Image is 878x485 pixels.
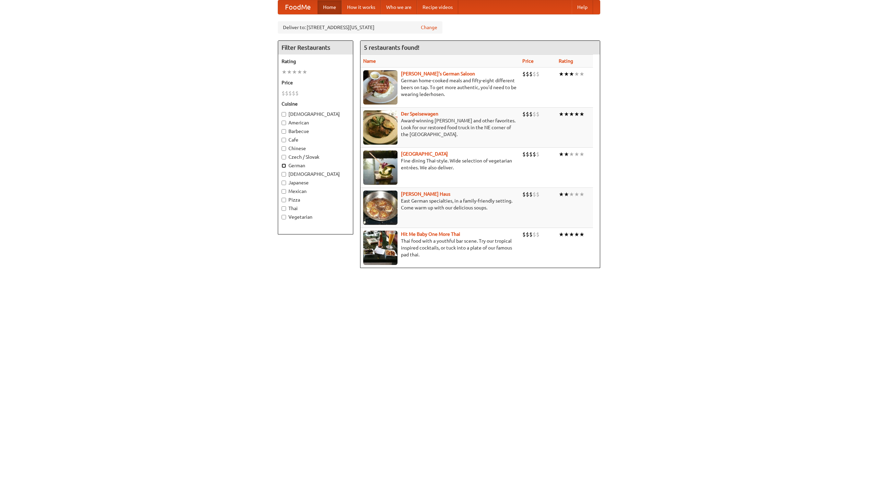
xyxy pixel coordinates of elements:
a: Who we are [381,0,417,14]
li: $ [536,70,539,78]
a: How it works [342,0,381,14]
label: American [282,119,349,126]
p: German home-cooked meals and fifty-eight different beers on tap. To get more authentic, you'd nee... [363,77,517,98]
input: Japanese [282,181,286,185]
b: Hit Me Baby One More Thai [401,231,460,237]
a: [GEOGRAPHIC_DATA] [401,151,448,157]
input: Cafe [282,138,286,142]
li: $ [522,191,526,198]
img: kohlhaus.jpg [363,191,398,225]
li: ★ [579,231,584,238]
h5: Cuisine [282,100,349,107]
li: ★ [574,231,579,238]
label: Cafe [282,136,349,143]
li: ★ [564,231,569,238]
a: Name [363,58,376,64]
label: Barbecue [282,128,349,135]
a: Help [572,0,593,14]
label: Pizza [282,196,349,203]
li: $ [522,150,526,158]
li: ★ [579,70,584,78]
li: ★ [564,70,569,78]
input: Barbecue [282,129,286,134]
li: ★ [569,150,574,158]
a: Rating [559,58,573,64]
li: $ [526,150,529,158]
b: [PERSON_NAME] Haus [401,191,450,197]
input: Vegetarian [282,215,286,219]
li: ★ [559,70,564,78]
a: Home [318,0,342,14]
a: Price [522,58,534,64]
input: Czech / Slovak [282,155,286,159]
li: ★ [574,70,579,78]
li: ★ [559,231,564,238]
li: ★ [574,110,579,118]
li: $ [533,110,536,118]
input: Thai [282,206,286,211]
h5: Price [282,79,349,86]
a: Change [421,24,437,31]
li: $ [522,110,526,118]
img: satay.jpg [363,150,398,185]
li: $ [526,70,529,78]
img: speisewagen.jpg [363,110,398,145]
h4: Filter Restaurants [278,41,353,54]
li: ★ [569,110,574,118]
label: Chinese [282,145,349,152]
li: $ [529,231,533,238]
li: ★ [287,68,292,76]
li: $ [295,89,299,97]
li: ★ [569,70,574,78]
label: Vegetarian [282,214,349,220]
li: $ [529,150,533,158]
li: ★ [564,150,569,158]
label: Japanese [282,179,349,186]
li: $ [529,191,533,198]
li: $ [536,231,539,238]
li: ★ [569,191,574,198]
li: $ [536,110,539,118]
li: ★ [559,110,564,118]
input: American [282,121,286,125]
input: Pizza [282,198,286,202]
li: ★ [579,150,584,158]
li: ★ [574,150,579,158]
li: ★ [564,191,569,198]
a: [PERSON_NAME]'s German Saloon [401,71,475,76]
a: Recipe videos [417,0,458,14]
b: Der Speisewagen [401,111,438,117]
input: Mexican [282,189,286,194]
input: [DEMOGRAPHIC_DATA] [282,112,286,117]
li: $ [526,231,529,238]
li: ★ [579,110,584,118]
li: $ [536,150,539,158]
li: $ [285,89,288,97]
li: ★ [569,231,574,238]
li: ★ [574,191,579,198]
li: $ [288,89,292,97]
ng-pluralize: 5 restaurants found! [364,44,419,51]
li: $ [533,150,536,158]
li: ★ [559,150,564,158]
li: ★ [297,68,302,76]
label: Czech / Slovak [282,154,349,160]
input: Chinese [282,146,286,151]
p: Thai food with a youthful bar scene. Try our tropical inspired cocktails, or tuck into a plate of... [363,238,517,258]
li: ★ [559,191,564,198]
p: Fine dining Thai-style. Wide selection of vegetarian entrées. We also deliver. [363,157,517,171]
img: babythai.jpg [363,231,398,265]
label: German [282,162,349,169]
li: $ [529,70,533,78]
li: $ [522,231,526,238]
label: Mexican [282,188,349,195]
li: $ [292,89,295,97]
li: ★ [302,68,307,76]
input: German [282,163,286,168]
li: $ [526,191,529,198]
label: Thai [282,205,349,212]
li: $ [522,70,526,78]
p: Award-winning [PERSON_NAME] and other favorites. Look for our restored food truck in the NE corne... [363,117,517,138]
